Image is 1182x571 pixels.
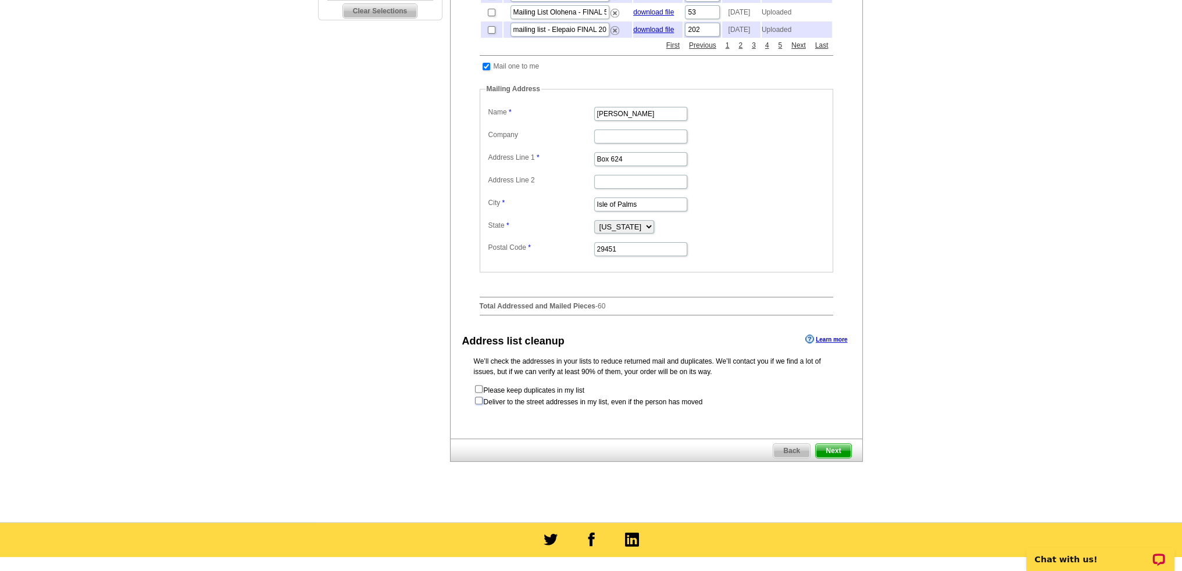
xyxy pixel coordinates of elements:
td: [DATE] [722,4,760,20]
a: 3 [749,40,759,51]
label: State [488,220,593,231]
label: Company [488,130,593,140]
a: download file [633,8,674,16]
span: Next [816,444,851,458]
td: Mail one to me [493,60,540,72]
label: Postal Code [488,242,593,253]
label: Address Line 2 [488,175,593,185]
td: Uploaded [762,4,832,20]
a: Remove this list [610,24,619,32]
p: We’ll check the addresses in your lists to reduce returned mail and duplicates. We’ll contact you... [474,356,839,377]
td: [DATE] [722,21,760,38]
a: Remove this list [610,6,619,15]
strong: Total Addressed and Mailed Pieces [480,302,595,310]
span: Back [773,444,810,458]
a: Last [812,40,831,51]
img: delete.png [610,9,619,17]
a: download file [633,26,674,34]
span: Clear Selections [343,4,417,18]
iframe: LiveChat chat widget [1019,534,1182,571]
a: 2 [735,40,745,51]
a: Back [773,443,810,458]
form: Please keep duplicates in my list Deliver to the street addresses in my list, even if the person ... [474,384,839,407]
div: Address list cleanup [462,333,565,349]
a: 5 [775,40,785,51]
a: 1 [723,40,733,51]
label: Name [488,107,593,117]
label: Address Line 1 [488,152,593,163]
a: First [663,40,683,51]
a: Previous [686,40,719,51]
legend: Mailing Address [485,84,541,94]
a: 4 [762,40,772,51]
img: delete.png [610,26,619,35]
span: 60 [598,302,605,310]
label: City [488,197,593,208]
td: Uploaded [762,21,832,38]
a: Learn more [805,335,847,344]
a: Next [788,40,809,51]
